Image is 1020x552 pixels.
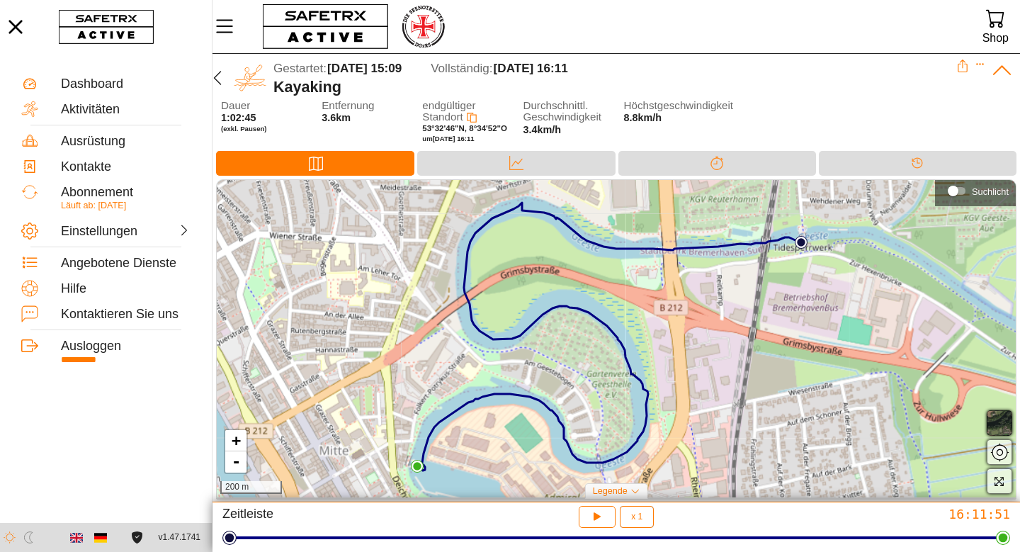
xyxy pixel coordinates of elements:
span: [DATE] 16:11 [494,62,568,75]
div: Einstellungen [61,224,123,240]
div: 16:11:51 [750,506,1010,522]
img: ModeLight.svg [4,531,16,543]
span: Gestartet: [273,62,327,75]
img: ModeDark.svg [23,531,35,543]
div: 200 m [220,481,282,494]
div: Ausrüstung [61,134,191,150]
button: German [89,526,113,550]
span: (exkl. Pausen) [221,125,312,133]
div: Ausloggen [61,339,191,354]
img: PathEnd.svg [411,460,424,473]
button: x 1 [620,506,654,528]
a: Zoom out [225,451,246,473]
button: Zurücü [206,60,229,96]
div: Aktivitäten [61,102,191,118]
img: de.svg [94,531,107,544]
div: Angebotene Dienste [61,256,191,271]
div: Kayaking [273,78,956,96]
span: 3.4km/h [523,124,561,135]
div: Kontaktieren Sie uns [61,307,191,322]
div: Suchlicht [972,186,1009,197]
span: Legende [593,486,628,496]
div: Timeline [819,151,1016,176]
span: Vollständig: [431,62,492,75]
div: Karte [216,151,414,176]
div: Daten [417,151,615,176]
span: 8.8km/h [624,112,662,123]
div: Shop [982,28,1009,47]
span: 1:02:45 [221,112,256,123]
span: Dauer [221,100,312,112]
div: Hilfe [61,281,191,297]
a: Zoom in [225,430,246,451]
div: Trennung [618,151,816,176]
button: v1.47.1741 [150,526,209,549]
span: Höchstgeschwindigkeit [624,100,715,112]
img: Activities.svg [21,101,38,118]
div: Dashboard [61,77,191,92]
img: RescueLogo.png [400,4,446,50]
span: 3.6km [322,112,351,123]
img: Equipment.svg [21,133,38,150]
span: endgültiger Standort [422,99,475,123]
img: Help.svg [21,280,38,297]
img: en.svg [70,531,83,544]
button: English [64,526,89,550]
div: Zeitleiste [222,506,482,528]
img: Subscription.svg [21,184,38,201]
span: [DATE] 15:09 [327,62,402,75]
span: v1.47.1741 [159,530,200,545]
button: Expand [975,60,985,69]
div: Suchlicht [942,181,1009,202]
a: Lizenzvereinbarung [127,531,147,543]
span: Entfernung [322,100,412,112]
div: Kontakte [61,159,191,175]
button: MenÜ [212,11,248,41]
span: 53°32'46"N, 8°34'52"O [422,124,507,133]
span: Durchschnittl. Geschwindigkeit [523,100,613,123]
span: x 1 [631,512,642,521]
img: PathStart.svg [795,236,807,249]
img: ContactUs.svg [21,305,38,322]
div: Abonnement [61,185,191,201]
img: KAYAKING.svg [234,62,266,94]
span: um [DATE] 16:11 [422,135,474,142]
span: Läuft ab: [DATE] [61,201,126,210]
